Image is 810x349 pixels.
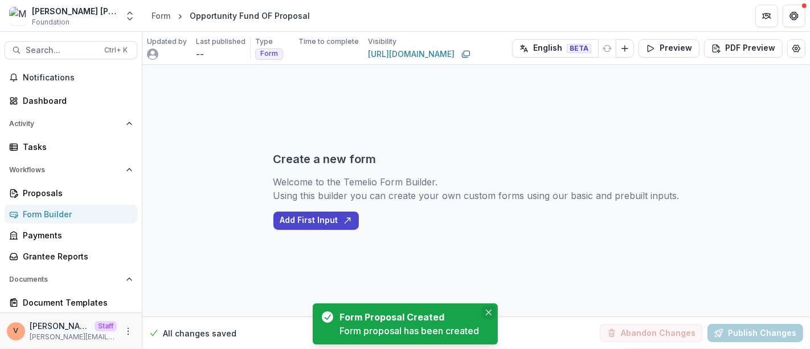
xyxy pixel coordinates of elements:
button: Open Workflows [5,161,137,179]
div: Grantee Reports [23,250,128,262]
div: Dashboard [23,95,128,107]
nav: breadcrumb [147,7,314,24]
div: Venkat [14,327,19,335]
a: Dashboard [5,91,137,110]
button: English BETA [512,39,599,58]
p: Staff [95,321,117,331]
button: Publish Changes [707,324,803,342]
div: Ctrl + K [102,44,130,56]
p: Visibility [368,36,396,47]
a: Form Builder [5,205,137,224]
button: Partners [755,5,778,27]
div: Form Builder [23,208,128,220]
button: Preview [639,39,699,58]
p: [PERSON_NAME][EMAIL_ADDRESS][DOMAIN_NAME] [30,332,117,342]
div: Opportunity Fund OF Proposal [190,10,310,22]
button: Open entity switcher [122,5,138,27]
button: Refresh Translation [598,39,616,58]
span: Activity [9,120,121,128]
button: More [121,324,135,338]
p: Updated by [147,36,187,47]
span: Notifications [23,73,133,83]
button: Add Language [616,39,634,58]
span: Workflows [9,166,121,174]
p: Using this builder you can create your own custom forms using our basic and prebuilt inputs. [273,189,680,202]
span: Form [260,50,278,58]
a: [URL][DOMAIN_NAME] [368,48,455,60]
a: Tasks [5,137,137,156]
svg: avatar [147,48,158,60]
h3: Create a new form [273,152,377,166]
p: Last published [196,36,246,47]
a: Document Templates [5,293,137,312]
button: Notifications [5,68,137,87]
p: Type [255,36,273,47]
button: Copy link [459,47,473,61]
span: Search... [26,46,97,55]
button: Close [482,306,496,319]
p: -- [196,48,204,60]
p: [PERSON_NAME] [30,320,90,332]
a: Form [147,7,175,24]
div: Form Proposal Created [340,310,475,324]
button: PDF Preview [704,39,783,58]
div: [PERSON_NAME] [PERSON_NAME] Workflow Sandbox [32,5,117,17]
p: Welcome to the Temelio Form Builder. [273,175,680,189]
a: Grantee Reports [5,247,137,266]
button: Abandon Changes [600,324,703,342]
p: All changes saved [163,327,236,339]
button: Edit Form Settings [787,39,805,58]
button: Open Activity [5,115,137,133]
button: Open Documents [5,270,137,289]
div: Form [152,10,170,22]
button: Search... [5,41,137,59]
a: Payments [5,226,137,245]
div: Tasks [23,141,128,153]
div: Form proposal has been created [340,324,480,338]
img: Mary Reynolds Babcock Workflow Sandbox [9,7,27,25]
button: Add First Input [273,212,359,230]
div: Payments [23,229,128,241]
span: Foundation [32,17,69,27]
div: Document Templates [23,297,128,309]
div: Proposals [23,187,128,199]
p: Time to complete [298,36,359,47]
button: Get Help [783,5,805,27]
span: Documents [9,275,121,283]
a: Proposals [5,184,137,202]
